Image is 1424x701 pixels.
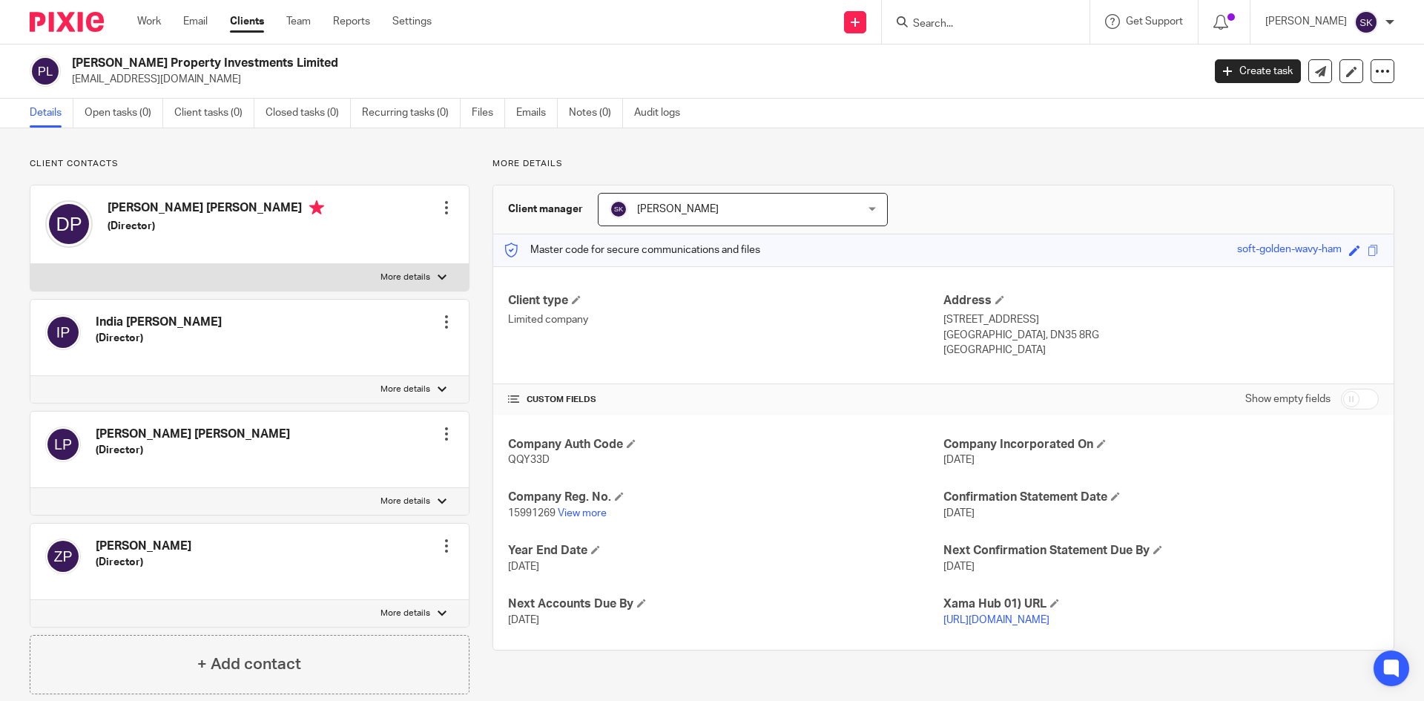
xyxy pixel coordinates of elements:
p: Master code for secure communications and files [504,243,760,257]
h4: Company Reg. No. [508,490,943,505]
span: Get Support [1126,16,1183,27]
span: [DATE] [943,455,975,465]
img: svg%3E [30,56,61,87]
h4: Address [943,293,1379,309]
a: Emails [516,99,558,128]
a: Details [30,99,73,128]
p: [EMAIL_ADDRESS][DOMAIN_NAME] [72,72,1193,87]
a: Team [286,14,311,29]
a: Open tasks (0) [85,99,163,128]
label: Show empty fields [1245,392,1331,407]
p: Client contacts [30,158,469,170]
a: Notes (0) [569,99,623,128]
h2: [PERSON_NAME] Property Investments Limited [72,56,969,71]
span: [DATE] [508,562,539,572]
input: Search [912,18,1045,31]
p: Limited company [508,312,943,327]
p: More details [380,496,430,507]
h4: [PERSON_NAME] [PERSON_NAME] [108,200,324,219]
img: svg%3E [610,200,627,218]
h4: Next Confirmation Statement Due By [943,543,1379,559]
span: [DATE] [508,615,539,625]
span: [DATE] [943,508,975,519]
a: Audit logs [634,99,691,128]
p: More details [380,384,430,395]
img: Pixie [30,12,104,32]
h4: Company Incorporated On [943,437,1379,452]
p: [STREET_ADDRESS] [943,312,1379,327]
a: Closed tasks (0) [266,99,351,128]
h3: Client manager [508,202,583,217]
img: svg%3E [45,200,93,248]
h5: (Director) [96,555,191,570]
h4: CUSTOM FIELDS [508,394,943,406]
p: More details [380,271,430,283]
span: QQY33D [508,455,550,465]
a: [URL][DOMAIN_NAME] [943,615,1049,625]
span: 15991269 [508,508,556,519]
span: [DATE] [943,562,975,572]
a: View more [558,508,607,519]
a: Create task [1215,59,1301,83]
img: svg%3E [1354,10,1378,34]
a: Work [137,14,161,29]
h4: Client type [508,293,943,309]
img: svg%3E [45,539,81,574]
h4: Next Accounts Due By [508,596,943,612]
h4: [PERSON_NAME] [PERSON_NAME] [96,427,290,442]
h5: (Director) [96,331,222,346]
h4: Year End Date [508,543,943,559]
h4: Xama Hub 01) URL [943,596,1379,612]
h5: (Director) [96,443,290,458]
a: Recurring tasks (0) [362,99,461,128]
a: Clients [230,14,264,29]
p: More details [380,608,430,619]
h4: Confirmation Statement Date [943,490,1379,505]
a: Settings [392,14,432,29]
p: [GEOGRAPHIC_DATA], DN35 8RG [943,328,1379,343]
p: [GEOGRAPHIC_DATA] [943,343,1379,358]
a: Email [183,14,208,29]
h4: + Add contact [197,653,301,676]
h4: [PERSON_NAME] [96,539,191,554]
p: [PERSON_NAME] [1265,14,1347,29]
h5: (Director) [108,219,324,234]
img: svg%3E [45,427,81,462]
h4: India [PERSON_NAME] [96,315,222,330]
span: [PERSON_NAME] [637,204,719,214]
a: Files [472,99,505,128]
div: soft-golden-wavy-ham [1237,242,1342,259]
img: svg%3E [45,315,81,350]
i: Primary [309,200,324,215]
h4: Company Auth Code [508,437,943,452]
a: Client tasks (0) [174,99,254,128]
a: Reports [333,14,370,29]
p: More details [492,158,1394,170]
